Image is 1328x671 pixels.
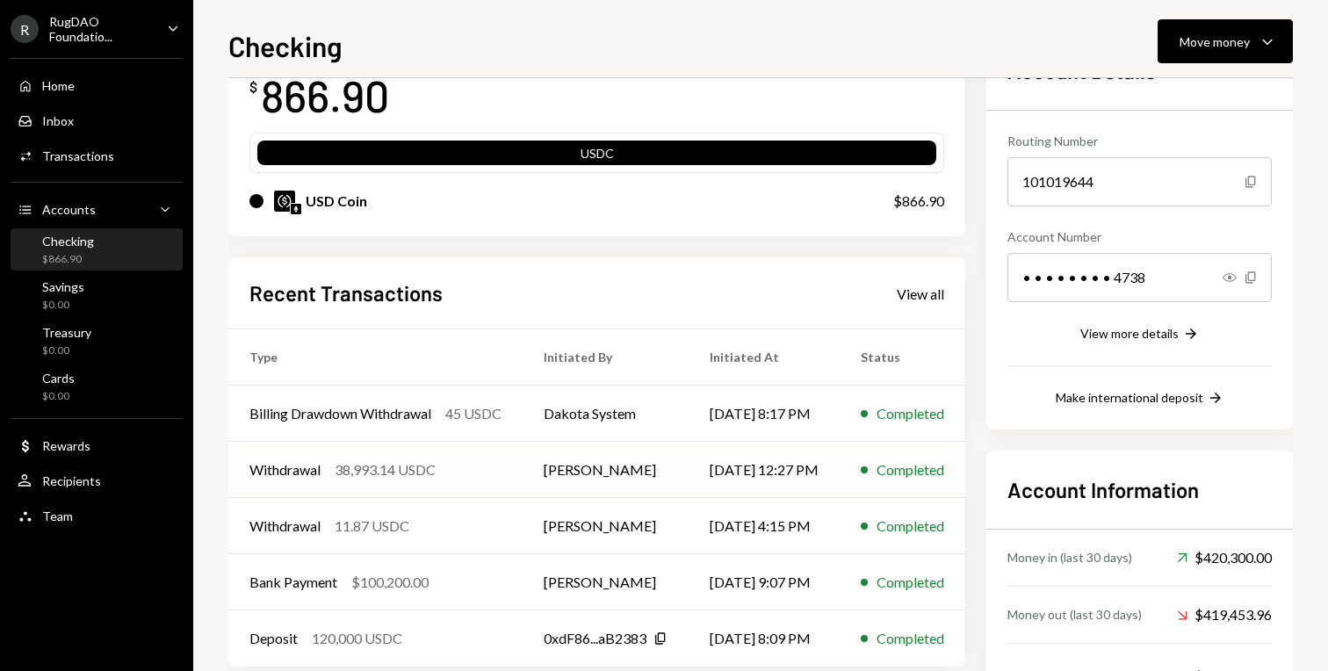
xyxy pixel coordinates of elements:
[42,371,75,386] div: Cards
[1177,604,1272,625] div: $419,453.96
[523,554,689,610] td: [PERSON_NAME]
[312,628,402,649] div: 120,000 USDC
[11,69,183,101] a: Home
[689,329,840,386] th: Initiated At
[42,298,84,313] div: $0.00
[523,442,689,498] td: [PERSON_NAME]
[445,403,502,424] div: 45 USDC
[42,78,75,93] div: Home
[335,516,409,537] div: 11.87 USDC
[1007,157,1272,206] div: 101019644
[1007,227,1272,246] div: Account Number
[42,438,90,453] div: Rewards
[249,628,298,649] div: Deposit
[1007,132,1272,150] div: Routing Number
[306,191,367,212] div: USD Coin
[1080,326,1179,341] div: View more details
[42,325,91,340] div: Treasury
[11,140,183,171] a: Transactions
[897,285,944,303] div: View all
[840,329,965,386] th: Status
[1180,32,1250,51] div: Move money
[877,628,944,649] div: Completed
[877,572,944,593] div: Completed
[257,144,936,169] div: USDC
[249,516,321,537] div: Withdrawal
[1007,475,1272,504] h2: Account Information
[42,509,73,523] div: Team
[544,628,646,649] div: 0xdF86...aB2383
[1056,389,1224,408] button: Make international deposit
[42,389,75,404] div: $0.00
[42,234,94,249] div: Checking
[1007,548,1132,566] div: Money in (last 30 days)
[11,15,39,43] div: R
[1080,325,1200,344] button: View more details
[689,442,840,498] td: [DATE] 12:27 PM
[11,365,183,408] a: Cards$0.00
[42,113,74,128] div: Inbox
[249,459,321,480] div: Withdrawal
[291,204,301,214] img: ethereum-mainnet
[42,148,114,163] div: Transactions
[228,28,343,63] h1: Checking
[877,459,944,480] div: Completed
[523,329,689,386] th: Initiated By
[11,429,183,461] a: Rewards
[335,459,436,480] div: 38,993.14 USDC
[42,202,96,217] div: Accounts
[249,403,431,424] div: Billing Drawdown Withdrawal
[523,386,689,442] td: Dakota System
[1177,547,1272,568] div: $420,300.00
[893,191,944,212] div: $866.90
[689,498,840,554] td: [DATE] 4:15 PM
[11,193,183,225] a: Accounts
[1056,390,1203,405] div: Make international deposit
[11,465,183,496] a: Recipients
[249,572,337,593] div: Bank Payment
[11,228,183,271] a: Checking$866.90
[11,274,183,316] a: Savings$0.00
[897,284,944,303] a: View all
[274,191,295,212] img: USDC
[249,278,443,307] h2: Recent Transactions
[523,498,689,554] td: [PERSON_NAME]
[42,473,101,488] div: Recipients
[877,403,944,424] div: Completed
[11,500,183,531] a: Team
[877,516,944,537] div: Completed
[249,78,257,96] div: $
[689,610,840,667] td: [DATE] 8:09 PM
[261,68,389,123] div: 866.90
[11,105,183,136] a: Inbox
[42,279,84,294] div: Savings
[228,329,523,386] th: Type
[1007,605,1142,624] div: Money out (last 30 days)
[689,554,840,610] td: [DATE] 9:07 PM
[689,386,840,442] td: [DATE] 8:17 PM
[49,14,153,44] div: RugDAO Foundatio...
[1158,19,1293,63] button: Move money
[42,252,94,267] div: $866.90
[42,343,91,358] div: $0.00
[1007,253,1272,302] div: • • • • • • • • 4738
[11,320,183,362] a: Treasury$0.00
[351,572,429,593] div: $100,200.00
